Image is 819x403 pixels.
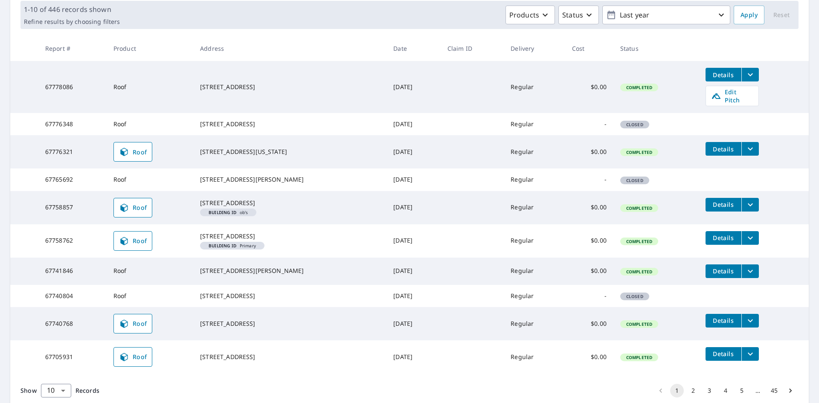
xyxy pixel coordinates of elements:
[119,147,147,157] span: Roof
[504,191,565,224] td: Regular
[741,231,759,245] button: filesDropdownBtn-67758762
[711,88,753,104] span: Edit Pitch
[621,177,648,183] span: Closed
[509,10,539,20] p: Products
[741,347,759,361] button: filesDropdownBtn-67705931
[706,142,741,156] button: detailsBtn-67776321
[613,36,699,61] th: Status
[504,340,565,374] td: Regular
[767,384,781,397] button: Go to page 45
[711,145,736,153] span: Details
[616,8,716,23] p: Last year
[441,36,504,61] th: Claim ID
[562,10,583,20] p: Status
[193,36,386,61] th: Address
[107,168,193,191] td: Roof
[386,135,441,168] td: [DATE]
[504,258,565,285] td: Regular
[119,352,147,362] span: Roof
[386,113,441,135] td: [DATE]
[734,6,764,24] button: Apply
[38,168,107,191] td: 67765692
[386,224,441,258] td: [DATE]
[24,4,120,14] p: 1-10 of 446 records shown
[504,307,565,340] td: Regular
[505,6,555,24] button: Products
[621,205,657,211] span: Completed
[735,384,749,397] button: Go to page 5
[504,168,565,191] td: Regular
[686,384,700,397] button: Go to page 2
[741,314,759,328] button: filesDropdownBtn-67740768
[621,122,648,128] span: Closed
[711,267,736,275] span: Details
[107,36,193,61] th: Product
[200,292,380,300] div: [STREET_ADDRESS]
[113,347,153,367] a: Roof
[113,314,153,333] a: Roof
[200,232,380,241] div: [STREET_ADDRESS]
[504,135,565,168] td: Regular
[621,321,657,327] span: Completed
[504,113,565,135] td: Regular
[741,142,759,156] button: filesDropdownBtn-67776321
[38,135,107,168] td: 67776321
[741,198,759,212] button: filesDropdownBtn-67758857
[24,18,120,26] p: Refine results by choosing filters
[621,238,657,244] span: Completed
[38,61,107,113] td: 67778086
[565,135,613,168] td: $0.00
[203,210,253,215] span: ob's
[565,224,613,258] td: $0.00
[565,113,613,135] td: -
[200,175,380,184] div: [STREET_ADDRESS][PERSON_NAME]
[653,384,799,397] nav: pagination navigation
[209,244,236,248] em: Building ID
[386,307,441,340] td: [DATE]
[38,285,107,307] td: 67740804
[107,61,193,113] td: Roof
[113,231,153,251] a: Roof
[504,285,565,307] td: Regular
[719,384,732,397] button: Go to page 4
[741,68,759,81] button: filesDropdownBtn-67778086
[706,198,741,212] button: detailsBtn-67758857
[706,314,741,328] button: detailsBtn-67740768
[706,68,741,81] button: detailsBtn-67778086
[741,264,759,278] button: filesDropdownBtn-67741846
[621,269,657,275] span: Completed
[703,384,716,397] button: Go to page 3
[38,36,107,61] th: Report #
[504,36,565,61] th: Delivery
[113,198,153,217] a: Roof
[565,258,613,285] td: $0.00
[565,285,613,307] td: -
[107,258,193,285] td: Roof
[386,285,441,307] td: [DATE]
[711,71,736,79] span: Details
[621,149,657,155] span: Completed
[200,148,380,156] div: [STREET_ADDRESS][US_STATE]
[38,224,107,258] td: 67758762
[386,340,441,374] td: [DATE]
[107,113,193,135] td: Roof
[113,142,153,162] a: Roof
[706,231,741,245] button: detailsBtn-67758762
[200,199,380,207] div: [STREET_ADDRESS]
[200,83,380,91] div: [STREET_ADDRESS]
[711,200,736,209] span: Details
[38,307,107,340] td: 67740768
[711,234,736,242] span: Details
[621,293,648,299] span: Closed
[565,191,613,224] td: $0.00
[784,384,797,397] button: Go to next page
[209,210,236,215] em: Building ID
[38,340,107,374] td: 67705931
[107,285,193,307] td: Roof
[386,61,441,113] td: [DATE]
[711,350,736,358] span: Details
[41,384,71,397] div: Show 10 records
[386,191,441,224] td: [DATE]
[706,86,759,106] a: Edit Pitch
[751,386,765,395] div: …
